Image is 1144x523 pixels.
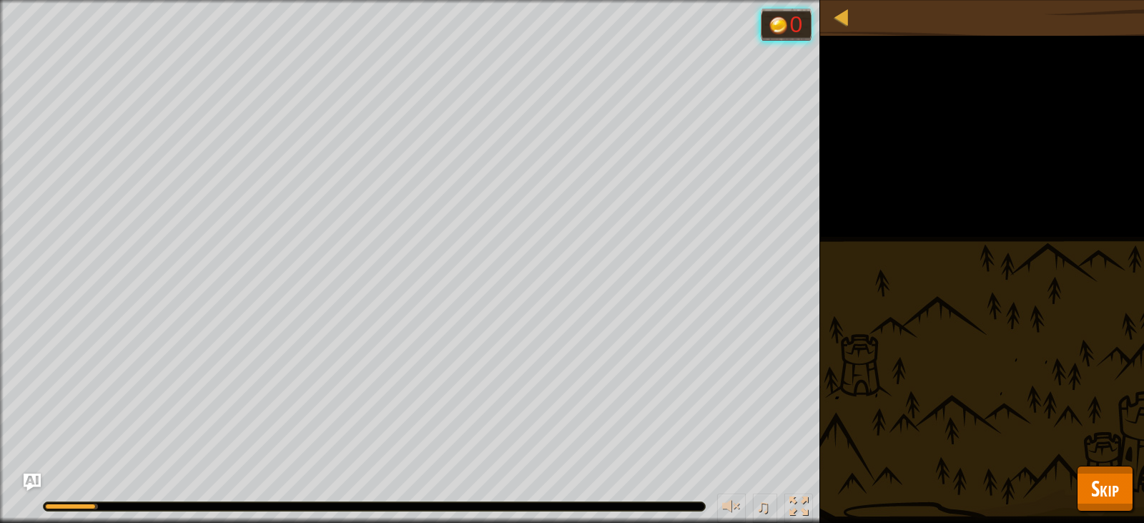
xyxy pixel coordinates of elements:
[24,474,41,491] button: Ask AI
[1077,466,1133,512] button: Skip
[1091,474,1119,503] span: Skip
[789,13,804,36] div: 0
[761,9,812,41] div: Team 'humans' has 0 gold.
[756,496,770,517] span: ♫
[717,494,746,523] button: Adjust volume
[753,494,777,523] button: ♫
[784,494,813,523] button: Toggle fullscreen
